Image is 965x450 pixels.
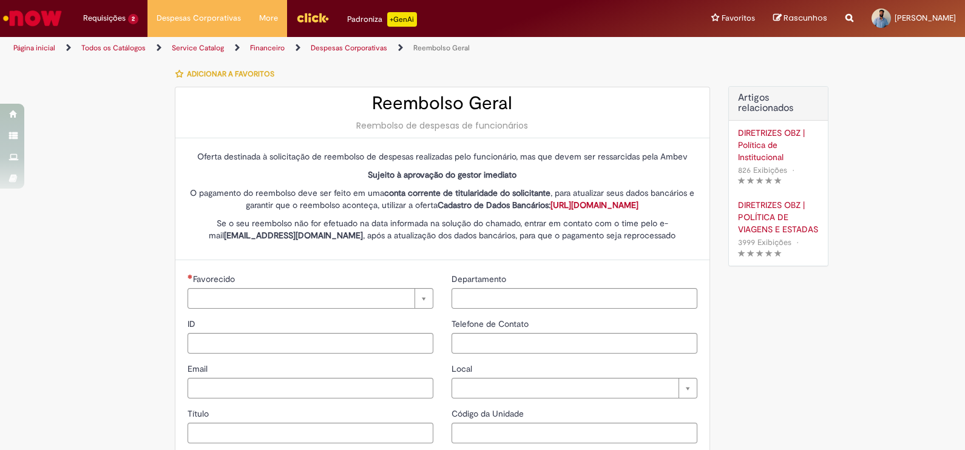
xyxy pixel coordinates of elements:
[188,423,433,443] input: Título
[452,274,509,284] span: Departamento
[452,333,697,354] input: Telefone de Contato
[738,93,819,114] h3: Artigos relacionados
[784,12,827,24] span: Rascunhos
[550,200,638,210] a: [URL][DOMAIN_NAME]
[81,43,146,53] a: Todos os Catálogos
[188,217,697,241] p: Se o seu reembolso não for efetuado na data informada na solução do chamado, entrar em contato co...
[224,230,363,241] strong: [EMAIL_ADDRESS][DOMAIN_NAME]
[384,187,550,198] strong: conta corrente de titularidade do solicitante
[188,187,697,211] p: O pagamento do reembolso deve ser feito em uma , para atualizar seus dados bancários e garantir q...
[188,119,697,132] div: Reembolso de despesas de funcionários
[452,288,697,309] input: Departamento
[311,43,387,53] a: Despesas Corporativas
[13,43,55,53] a: Página inicial
[738,237,791,247] span: 3999 Exibições
[413,43,470,53] a: Reembolso Geral
[452,363,475,374] span: Local
[187,69,274,79] span: Adicionar a Favoritos
[895,13,956,23] span: [PERSON_NAME]
[188,333,433,354] input: ID
[738,199,819,235] a: DIRETRIZES OBZ | POLÍTICA DE VIAGENS E ESTADAS
[188,363,210,374] span: Email
[83,12,126,24] span: Requisições
[347,12,417,27] div: Padroniza
[368,169,516,180] strong: Sujeito à aprovação do gestor imediato
[794,234,801,250] span: •
[188,378,433,398] input: Email
[387,12,417,27] p: +GenAi
[188,408,211,419] span: Título
[438,200,638,210] strong: Cadastro de Dados Bancários:
[790,162,797,178] span: •
[157,12,241,24] span: Despesas Corporativas
[128,14,138,24] span: 2
[259,12,278,24] span: More
[250,43,285,53] a: Financeiro
[738,165,787,175] span: 826 Exibições
[188,150,697,163] p: Oferta destinada à solicitação de reembolso de despesas realizadas pelo funcionário, mas que deve...
[773,13,827,24] a: Rascunhos
[738,127,819,163] a: DIRETRIZES OBZ | Política de Institucional
[188,288,433,309] a: Limpar campo Favorecido
[452,378,697,398] a: Limpar campo Local
[188,318,198,329] span: ID
[188,274,193,279] span: Necessários
[452,318,531,329] span: Telefone de Contato
[172,43,224,53] a: Service Catalog
[1,6,64,30] img: ServiceNow
[188,93,697,113] h2: Reembolso Geral
[452,423,697,443] input: Código da Unidade
[452,408,526,419] span: Código da Unidade
[296,8,329,27] img: click_logo_yellow_360x200.png
[175,61,281,87] button: Adicionar a Favoritos
[193,274,237,284] span: Necessários - Favorecido
[9,37,634,59] ul: Trilhas de página
[722,12,755,24] span: Favoritos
